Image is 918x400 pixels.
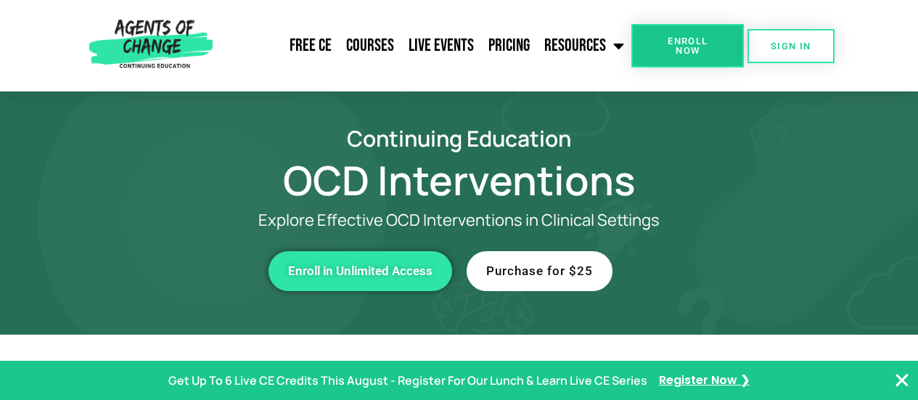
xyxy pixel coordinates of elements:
[104,211,815,229] p: Explore Effective OCD Interventions in Clinical Settings
[481,28,537,64] a: Pricing
[467,251,612,291] a: Purchase for $25
[46,128,873,149] h2: Continuing Education
[339,28,401,64] a: Courses
[282,28,339,64] a: Free CE
[486,265,593,277] span: Purchase for $25
[218,28,631,64] nav: Menu
[537,28,631,64] a: Resources
[401,28,481,64] a: Live Events
[631,24,744,68] a: Enroll Now
[655,36,721,55] span: Enroll Now
[659,370,750,391] a: Register Now ❯
[747,29,835,63] a: SIGN IN
[893,372,911,389] button: Close Banner
[771,41,811,51] span: SIGN IN
[269,251,452,291] a: Enroll in Unlimited Access
[288,265,433,277] span: Enroll in Unlimited Access
[46,163,873,197] h1: OCD Interventions
[168,370,647,391] p: Get Up To 6 Live CE Credits This August - Register For Our Lunch & Learn Live CE Series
